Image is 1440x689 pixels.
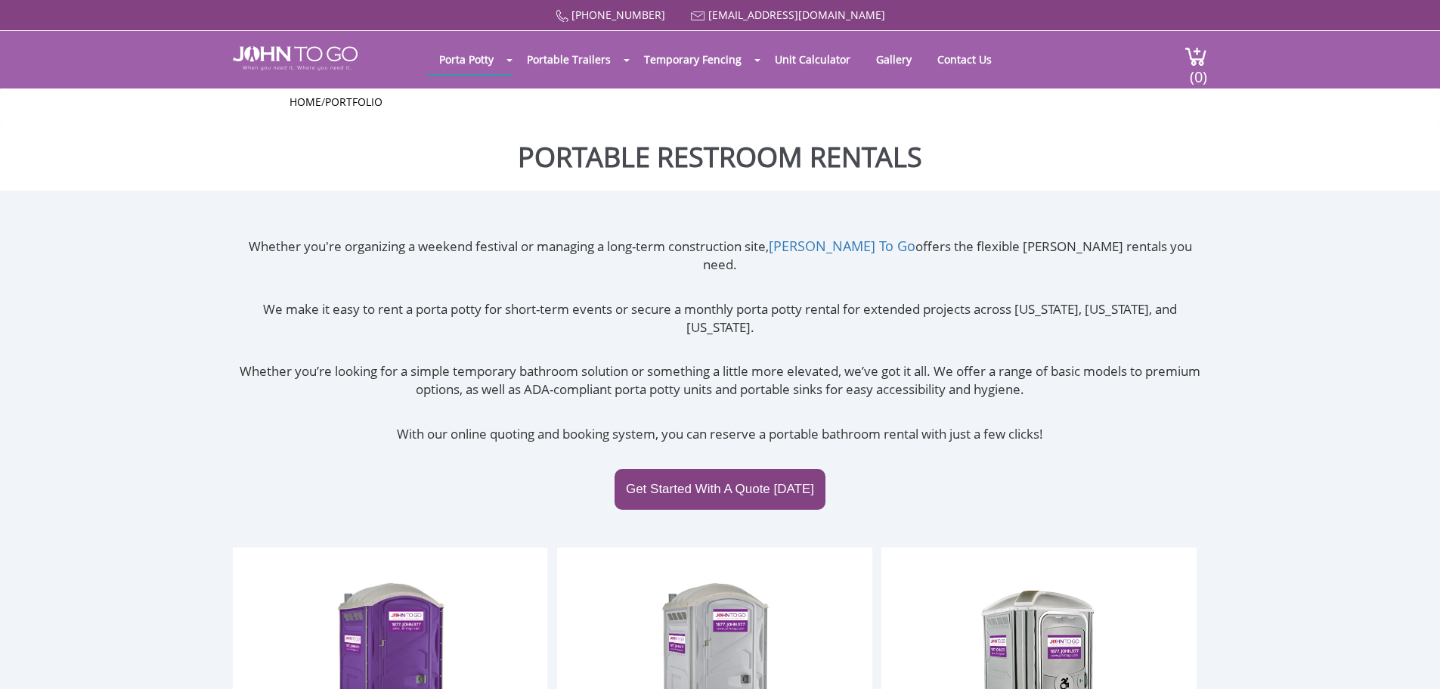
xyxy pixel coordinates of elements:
a: Get Started With A Quote [DATE] [615,469,825,510]
a: Temporary Fencing [633,45,753,74]
p: Whether you're organizing a weekend festival or managing a long-term construction site, offers th... [233,237,1207,275]
a: Porta Potty [428,45,505,74]
p: Whether you’re looking for a simple temporary bathroom solution or something a little more elevat... [233,362,1207,399]
a: [EMAIL_ADDRESS][DOMAIN_NAME] [708,8,885,22]
img: cart a [1185,46,1207,67]
button: Live Chat [1380,628,1440,689]
a: Gallery [865,45,923,74]
img: Call [556,10,568,23]
a: Home [290,95,321,109]
img: Mail [691,11,705,21]
a: [PHONE_NUMBER] [571,8,665,22]
a: Portfolio [325,95,382,109]
a: Contact Us [926,45,1003,74]
a: [PERSON_NAME] To Go [769,237,915,255]
p: We make it easy to rent a porta potty for short-term events or secure a monthly porta potty renta... [233,300,1207,337]
img: JOHN to go [233,46,358,70]
ul: / [290,95,1151,110]
span: (0) [1189,54,1207,87]
a: Portable Trailers [516,45,622,74]
p: With our online quoting and booking system, you can reserve a portable bathroom rental with just ... [233,425,1207,443]
a: Unit Calculator [763,45,862,74]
